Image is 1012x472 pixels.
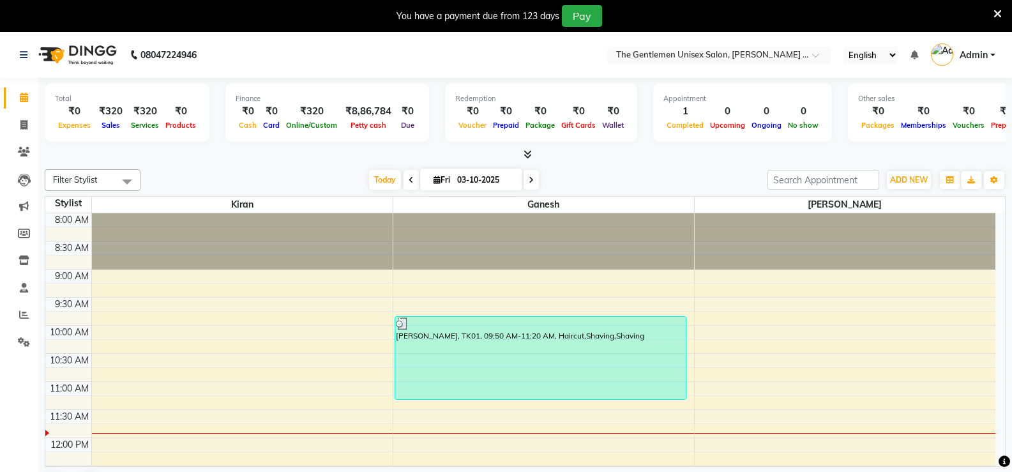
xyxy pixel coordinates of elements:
div: ₹320 [283,104,340,119]
div: ₹0 [949,104,988,119]
span: Package [522,121,558,130]
button: ADD NEW [887,171,931,189]
div: ₹320 [94,104,128,119]
span: Memberships [898,121,949,130]
div: 0 [748,104,785,119]
span: Vouchers [949,121,988,130]
div: ₹0 [236,104,260,119]
span: Ongoing [748,121,785,130]
div: 9:00 AM [52,270,91,283]
div: 10:30 AM [47,354,91,367]
span: Voucher [455,121,490,130]
b: 08047224946 [140,37,197,73]
div: 1 [663,104,707,119]
span: Services [128,121,162,130]
span: Wallet [599,121,627,130]
span: Admin [960,49,988,62]
div: Stylist [45,197,91,210]
span: Cash [236,121,260,130]
div: 8:30 AM [52,241,91,255]
div: Finance [236,93,419,104]
span: Prepaid [490,121,522,130]
span: Kiran [92,197,393,213]
span: Due [398,121,418,130]
div: ₹0 [162,104,199,119]
div: 0 [785,104,822,119]
span: Petty cash [347,121,389,130]
span: ADD NEW [890,175,928,185]
div: ₹320 [128,104,162,119]
div: 12:00 PM [48,438,91,452]
div: Total [55,93,199,104]
div: ₹0 [522,104,558,119]
span: Upcoming [707,121,748,130]
div: ₹0 [396,104,419,119]
div: ₹0 [599,104,627,119]
div: You have a payment due from 123 days [396,10,559,23]
span: Completed [663,121,707,130]
div: 11:30 AM [47,410,91,423]
div: ₹8,86,784 [340,104,396,119]
div: ₹0 [558,104,599,119]
div: ₹0 [260,104,283,119]
div: 9:30 AM [52,298,91,311]
span: No show [785,121,822,130]
div: 10:00 AM [47,326,91,339]
div: ₹0 [898,104,949,119]
span: Filter Stylist [53,174,98,185]
span: Card [260,121,283,130]
span: Online/Custom [283,121,340,130]
span: Expenses [55,121,94,130]
span: [PERSON_NAME] [695,197,996,213]
span: Gift Cards [558,121,599,130]
div: 11:00 AM [47,382,91,395]
div: Redemption [455,93,627,104]
span: Packages [858,121,898,130]
div: ₹0 [455,104,490,119]
div: Appointment [663,93,822,104]
input: 2025-10-03 [453,171,517,190]
input: Search Appointment [767,170,879,190]
div: 8:00 AM [52,213,91,227]
img: logo [33,37,120,73]
img: Admin [931,43,953,66]
button: Pay [562,5,602,27]
span: Ganesh [393,197,694,213]
span: Today [369,170,401,190]
div: [PERSON_NAME], TK01, 09:50 AM-11:20 AM, Haircut,Shaving,Shaving [395,317,686,399]
div: ₹0 [858,104,898,119]
span: Fri [430,175,453,185]
span: Products [162,121,199,130]
div: ₹0 [490,104,522,119]
div: ₹0 [55,104,94,119]
span: Sales [98,121,123,130]
div: 0 [707,104,748,119]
